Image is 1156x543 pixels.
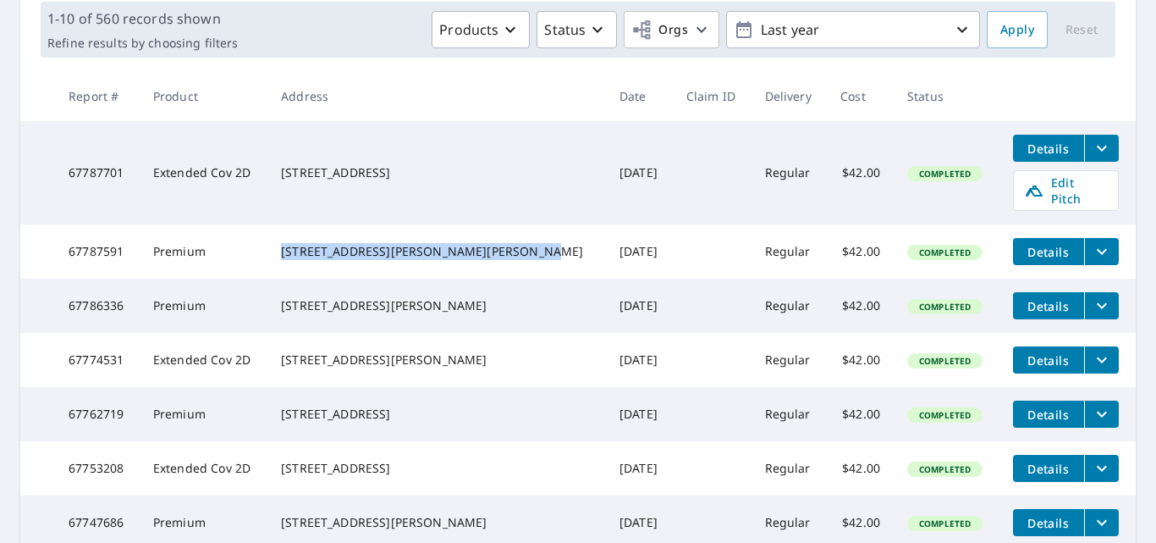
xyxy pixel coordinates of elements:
[751,387,828,441] td: Regular
[1013,238,1084,265] button: detailsBtn-67787591
[1013,292,1084,319] button: detailsBtn-67786336
[140,441,267,496] td: Extended Cov 2D
[55,279,140,333] td: 67786336
[432,11,530,48] button: Products
[1023,244,1074,260] span: Details
[281,243,592,260] div: [STREET_ADDRESS][PERSON_NAME][PERSON_NAME]
[140,224,267,279] td: Premium
[827,71,894,121] th: Cost
[1013,135,1084,162] button: detailsBtn-67787701
[55,121,140,224] td: 67787701
[55,71,140,121] th: Report #
[1013,170,1119,211] a: Edit Pitch
[1023,407,1074,423] span: Details
[909,518,981,529] span: Completed
[1013,401,1084,428] button: detailsBtn-67762719
[754,15,952,45] p: Last year
[726,11,980,48] button: Last year
[631,19,688,41] span: Orgs
[1084,509,1119,536] button: filesDropdownBtn-67747686
[140,71,267,121] th: Product
[1084,292,1119,319] button: filesDropdownBtn-67786336
[827,224,894,279] td: $42.00
[827,387,894,441] td: $42.00
[267,71,606,121] th: Address
[751,279,828,333] td: Regular
[281,460,592,477] div: [STREET_ADDRESS]
[909,247,981,258] span: Completed
[1023,352,1074,368] span: Details
[1084,346,1119,374] button: filesDropdownBtn-67774531
[1023,461,1074,477] span: Details
[281,352,592,368] div: [STREET_ADDRESS][PERSON_NAME]
[1084,238,1119,265] button: filesDropdownBtn-67787591
[1084,401,1119,428] button: filesDropdownBtn-67762719
[1024,175,1108,207] span: Edit Pitch
[281,297,592,314] div: [STREET_ADDRESS][PERSON_NAME]
[140,279,267,333] td: Premium
[909,409,981,421] span: Completed
[140,333,267,387] td: Extended Cov 2D
[606,387,673,441] td: [DATE]
[1023,141,1074,157] span: Details
[606,333,673,387] td: [DATE]
[606,279,673,333] td: [DATE]
[140,387,267,441] td: Premium
[827,121,894,224] td: $42.00
[751,441,828,496] td: Regular
[140,121,267,224] td: Extended Cov 2D
[606,121,673,224] td: [DATE]
[47,8,238,29] p: 1-10 of 560 records shown
[909,355,981,367] span: Completed
[624,11,719,48] button: Orgs
[606,441,673,496] td: [DATE]
[751,224,828,279] td: Regular
[827,279,894,333] td: $42.00
[909,301,981,313] span: Completed
[1013,509,1084,536] button: detailsBtn-67747686
[751,333,828,387] td: Regular
[544,19,586,40] p: Status
[281,514,592,531] div: [STREET_ADDRESS][PERSON_NAME]
[55,387,140,441] td: 67762719
[606,224,673,279] td: [DATE]
[1084,135,1119,162] button: filesDropdownBtn-67787701
[281,164,592,181] div: [STREET_ADDRESS]
[606,71,673,121] th: Date
[827,441,894,496] td: $42.00
[55,224,140,279] td: 67787591
[1023,515,1074,531] span: Details
[1013,346,1084,374] button: detailsBtn-67774531
[827,333,894,387] td: $42.00
[537,11,617,48] button: Status
[909,463,981,475] span: Completed
[1023,298,1074,314] span: Details
[987,11,1048,48] button: Apply
[281,406,592,423] div: [STREET_ADDRESS]
[47,36,238,51] p: Refine results by choosing filters
[1084,455,1119,482] button: filesDropdownBtn-67753208
[55,333,140,387] td: 67774531
[751,71,828,121] th: Delivery
[55,441,140,496] td: 67753208
[909,168,981,180] span: Completed
[439,19,498,40] p: Products
[673,71,751,121] th: Claim ID
[751,121,828,224] td: Regular
[1000,19,1034,41] span: Apply
[894,71,999,121] th: Status
[1013,455,1084,482] button: detailsBtn-67753208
